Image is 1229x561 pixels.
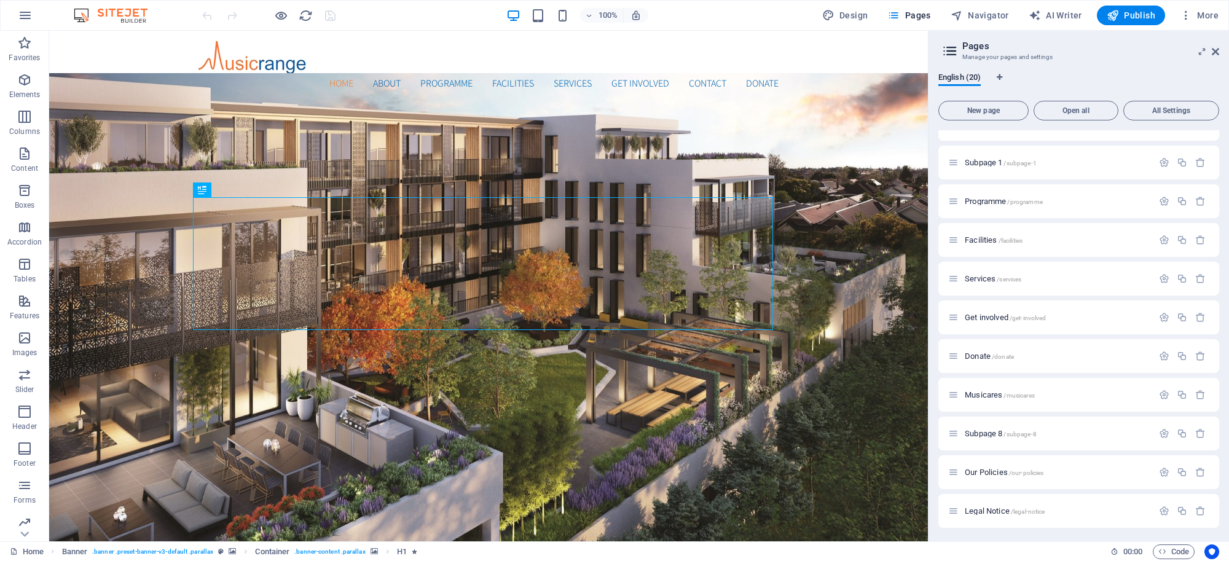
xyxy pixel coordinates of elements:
span: Open all [1039,107,1113,114]
div: Duplicate [1177,467,1187,477]
a: Click to cancel selection. Double-click to open Pages [10,544,44,559]
button: AI Writer [1024,6,1087,25]
button: Click here to leave preview mode and continue editing [273,8,288,23]
div: Settings [1159,390,1169,400]
span: . banner .preset-banner-v3-default .parallax [92,544,213,559]
h6: 100% [599,8,618,23]
span: Click to select. Double-click to edit [397,544,407,559]
button: Pages [882,6,935,25]
i: Element contains an animation [412,548,417,555]
h2: Pages [962,41,1219,52]
div: Settings [1159,467,1169,477]
span: Facilities [965,235,1023,245]
span: Subpage 8 [965,429,1037,438]
div: Remove [1195,428,1206,439]
p: Accordion [7,237,42,247]
div: Remove [1195,235,1206,245]
i: On resize automatically adjust zoom level to fit chosen device. [630,10,642,21]
h6: Session time [1110,544,1143,559]
span: Our Policies [965,468,1043,477]
span: New page [944,107,1023,114]
span: Services [965,274,1021,283]
span: Publish [1107,9,1155,22]
div: Settings [1159,157,1169,168]
span: /our-policies [1009,469,1044,476]
p: Forms [14,495,36,505]
span: Click to open page [965,351,1014,361]
span: Pages [887,9,930,22]
div: Duplicate [1177,312,1187,323]
button: Usercentrics [1204,544,1219,559]
span: Musicares [965,390,1035,399]
span: /programme [1007,198,1042,205]
span: . banner-content .parallax [294,544,365,559]
div: Duplicate [1177,196,1187,206]
div: Subpage 8/subpage-8 [961,430,1153,437]
div: Settings [1159,506,1169,516]
p: Images [12,348,37,358]
span: Click to select. Double-click to edit [255,544,289,559]
div: Remove [1195,196,1206,206]
div: Settings [1159,273,1169,284]
div: Remove [1195,467,1206,477]
div: Language Tabs [938,73,1219,96]
button: Navigator [946,6,1014,25]
div: Remove [1195,351,1206,361]
i: This element is a customizable preset [218,548,224,555]
i: Reload page [299,9,313,23]
span: More [1180,9,1219,22]
span: /subpage-1 [1003,160,1036,167]
p: Footer [14,458,36,468]
div: Get involved/get-involved [961,313,1153,321]
span: /get-involved [1010,315,1046,321]
div: Programme/programme [961,197,1153,205]
div: Duplicate [1177,506,1187,516]
i: This element contains a background [371,548,378,555]
span: Click to open page [965,158,1037,167]
button: Code [1153,544,1195,559]
span: Click to select. Double-click to edit [62,544,88,559]
div: Remove [1195,157,1206,168]
div: Legal Notice/legal-notice [961,507,1153,515]
div: Settings [1159,235,1169,245]
h3: Manage your pages and settings [962,52,1195,63]
img: Editor Logo [71,8,163,23]
span: AI Writer [1029,9,1082,22]
div: Donate/donate [961,352,1153,360]
p: Elements [9,90,41,100]
p: Features [10,311,39,321]
p: Content [11,163,38,173]
div: Design (Ctrl+Alt+Y) [817,6,873,25]
div: Remove [1195,506,1206,516]
button: reload [298,8,313,23]
p: Boxes [15,200,35,210]
div: Duplicate [1177,235,1187,245]
button: Open all [1034,101,1118,120]
span: : [1132,547,1134,556]
span: /musicares [1003,392,1034,399]
div: Duplicate [1177,273,1187,284]
span: Click to open page [965,506,1045,516]
button: All Settings [1123,101,1219,120]
div: Remove [1195,273,1206,284]
span: All Settings [1129,107,1214,114]
div: Duplicate [1177,157,1187,168]
span: /subpage-8 [1003,431,1036,437]
span: Code [1158,544,1189,559]
span: /legal-notice [1011,508,1045,515]
p: Tables [14,274,36,284]
p: Header [12,422,37,431]
button: Design [817,6,873,25]
p: Slider [15,385,34,394]
button: New page [938,101,1029,120]
div: Services/services [961,275,1153,283]
div: Remove [1195,312,1206,323]
div: Settings [1159,351,1169,361]
div: Musicares/musicares [961,391,1153,399]
button: 100% [580,8,624,23]
span: Click to open page [965,313,1046,322]
div: Our Policies/our-policies [961,468,1153,476]
button: Publish [1097,6,1165,25]
span: 00 00 [1123,544,1142,559]
div: Settings [1159,196,1169,206]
